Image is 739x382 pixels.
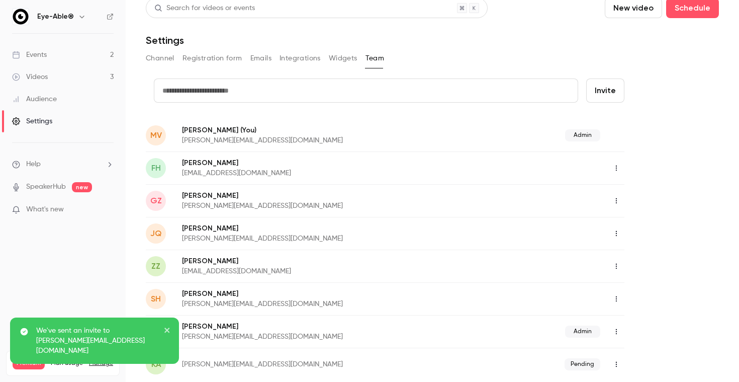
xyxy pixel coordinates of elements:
span: ZZ [151,260,160,272]
p: [EMAIL_ADDRESS][DOMAIN_NAME] [182,266,450,276]
p: [PERSON_NAME] [182,125,454,135]
p: [EMAIL_ADDRESS][DOMAIN_NAME] [182,168,450,178]
span: Admin [565,129,600,141]
iframe: Noticeable Trigger [102,205,114,214]
span: FH [151,162,161,174]
a: SpeakerHub [26,182,66,192]
h1: Settings [146,34,184,46]
div: Events [12,50,47,60]
button: Registration form [182,50,242,66]
p: [PERSON_NAME][EMAIL_ADDRESS][DOMAIN_NAME] [182,332,454,342]
p: We've sent an invite to [PERSON_NAME][EMAIL_ADDRESS][DOMAIN_NAME] [36,326,157,356]
p: [PERSON_NAME][EMAIL_ADDRESS][DOMAIN_NAME] [182,234,476,244]
span: GZ [150,195,162,207]
p: [PERSON_NAME][EMAIL_ADDRESS][DOMAIN_NAME] [182,201,476,211]
button: Channel [146,50,174,66]
div: Search for videos or events [154,3,255,14]
p: [PERSON_NAME][EMAIL_ADDRESS][DOMAIN_NAME] [182,359,454,369]
button: Integrations [280,50,321,66]
li: help-dropdown-opener [12,159,114,170]
button: Invite [586,79,624,103]
p: [PERSON_NAME] [182,256,450,266]
span: MV [150,129,162,141]
span: Help [26,159,41,170]
p: [PERSON_NAME][EMAIL_ADDRESS][DOMAIN_NAME] [182,135,454,145]
p: [PERSON_NAME] [182,158,450,168]
button: close [164,326,171,338]
img: Eye-Able® [13,9,29,25]
p: [PERSON_NAME] [182,322,454,332]
span: SH [151,293,161,305]
span: (You) [238,125,256,135]
p: [PERSON_NAME] [182,289,476,299]
button: Emails [250,50,271,66]
span: new [72,182,92,192]
h6: Eye-Able® [37,12,74,22]
span: What's new [26,204,64,215]
span: Admin [565,326,600,338]
button: Widgets [329,50,357,66]
button: Team [365,50,385,66]
p: [PERSON_NAME] [182,191,476,201]
p: [PERSON_NAME] [182,223,476,234]
span: Pending [565,358,600,370]
p: [PERSON_NAME][EMAIL_ADDRESS][DOMAIN_NAME] [182,299,476,309]
div: Audience [12,94,57,104]
span: JQ [150,227,161,240]
div: Videos [12,72,48,82]
div: Settings [12,116,52,126]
